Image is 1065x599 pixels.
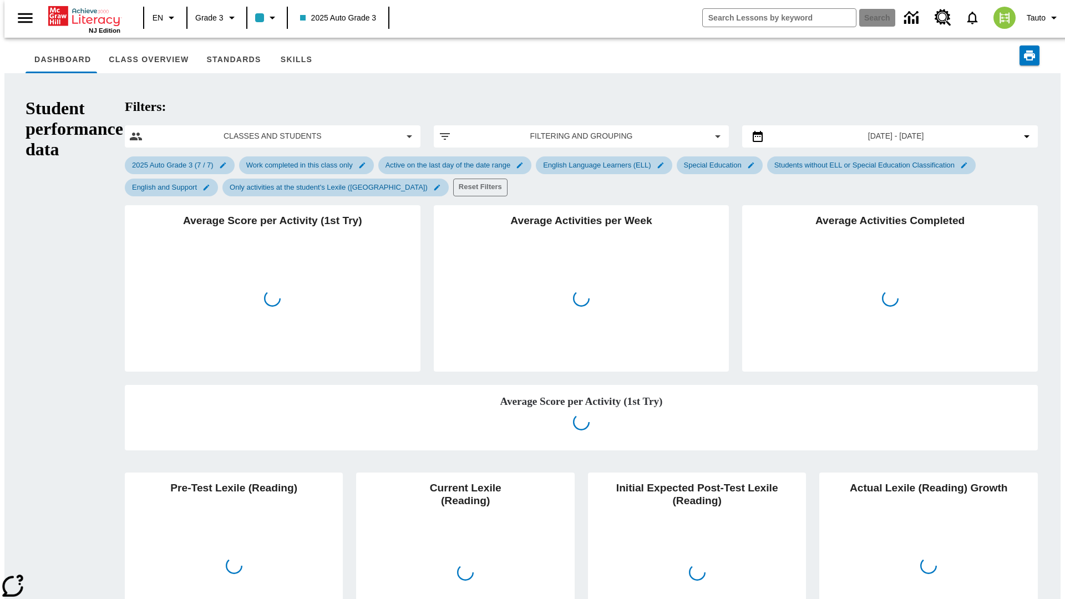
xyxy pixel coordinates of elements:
button: Skills [270,47,323,73]
div: Edit English and Support filter selected submenu item [125,179,218,196]
span: Tauto [1027,12,1046,24]
span: Filtering and Grouping [460,130,703,142]
span: [DATE] - [DATE] [868,130,924,142]
a: Resource Center, Will open in new tab [928,3,958,33]
span: Students without ELL or Special Education Classification [768,161,961,169]
a: Notifications [958,3,987,32]
div: Edit English Language Learners (ELL) filter selected submenu item [536,156,672,174]
button: Dashboard [26,47,100,73]
div: Edit Special Education filter selected submenu item [677,156,763,174]
div: Edit Work completed in this class only filter selected submenu item [239,156,374,174]
img: avatar image [993,7,1016,29]
h2: Filters: [125,99,1038,114]
button: Select classes and students menu item [129,130,416,143]
input: search field [703,9,856,27]
span: 2025 Auto Grade 3 (7 / 7) [125,161,220,169]
button: Apply filters menu item [438,130,725,143]
button: Class color is light blue. Change class color [251,8,283,28]
span: Active on the last day of the date range [379,161,517,169]
h2: Actual Lexile (Reading) Growth [828,481,1029,566]
span: English Language Learners (ELL) [536,161,657,169]
button: Grade: Grade 3, Select a grade [191,8,243,28]
button: Select the date range menu item [747,130,1033,143]
button: Profile/Settings [1022,8,1065,28]
button: Select a new avatar [987,3,1022,32]
div: Edit Students without ELL or Special Education Classification filter selected submenu item [767,156,976,174]
span: 2025 Auto Grade 3 [300,12,377,24]
h2: Average Score per Activity (1st Try) [134,394,1029,410]
span: English and Support [125,183,204,191]
button: Class Overview [100,47,197,73]
h2: Average Activities Completed [751,214,1029,298]
button: Print [1020,45,1039,65]
span: Only activities at the student's Lexile ([GEOGRAPHIC_DATA]) [223,183,434,191]
span: Grade 3 [195,12,224,24]
span: NJ Edition [89,27,120,34]
h2: Pre-Test Lexile (Reading) [134,481,334,566]
h2: Initial Expected Post-Test Lexile (Reading) [597,481,798,572]
span: Work completed in this class only [240,161,359,169]
span: Special Education [677,161,748,169]
a: Data Center [897,3,928,33]
button: Open side menu [9,2,42,34]
span: Classes and Students [151,130,394,142]
button: Standards [197,47,270,73]
div: Edit Active on the last day of the date range filter selected submenu item [378,156,531,174]
h2: Current Lexile (Reading) [365,481,566,572]
h2: Average Score per Activity (1st Try) [134,214,412,298]
svg: Collapse Date Range Filter [1020,130,1033,143]
div: Edit Only activities at the student's Lexile (Reading) filter selected submenu item [222,179,449,196]
h2: Average Activities per Week [443,214,721,298]
span: EN [153,12,163,24]
div: Edit 2025 Auto Grade 3 (7 / 7) filter selected submenu item [125,156,235,174]
button: Language: EN, Select a language [148,8,183,28]
div: Home [48,4,120,34]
